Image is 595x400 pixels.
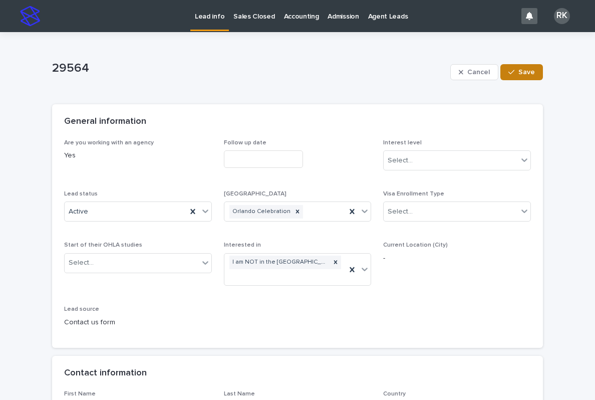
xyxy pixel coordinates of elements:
span: Country [383,391,406,397]
span: Active [69,207,88,217]
span: Current Location (City) [383,242,448,248]
span: Last Name [224,391,255,397]
button: Save [500,64,543,80]
span: [GEOGRAPHIC_DATA] [224,191,286,197]
div: RK [554,8,570,24]
div: I am NOT in the [GEOGRAPHIC_DATA] and I want to apply for an [DEMOGRAPHIC_DATA] [229,256,331,269]
span: Lead status [64,191,98,197]
h2: General information [64,116,146,127]
button: Cancel [450,64,498,80]
span: Lead source [64,306,99,312]
p: Yes [64,150,212,161]
span: First Name [64,391,96,397]
p: - [383,253,531,264]
span: Visa Enrollment Type [383,191,444,197]
div: Select... [388,207,413,217]
img: stacker-logo-s-only.png [20,6,40,26]
p: 29564 [52,61,446,76]
span: Interest level [383,140,422,146]
span: Save [518,69,535,76]
span: Follow up date [224,140,266,146]
span: Start of their OHLA studies [64,242,142,248]
span: Interested in [224,242,261,248]
div: Select... [388,155,413,166]
div: Select... [69,258,94,268]
p: Contact us form [64,317,212,328]
div: Orlando Celebration [229,205,292,219]
h2: Contact information [64,368,147,379]
span: Cancel [467,69,490,76]
span: Are you working with an agency [64,140,154,146]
